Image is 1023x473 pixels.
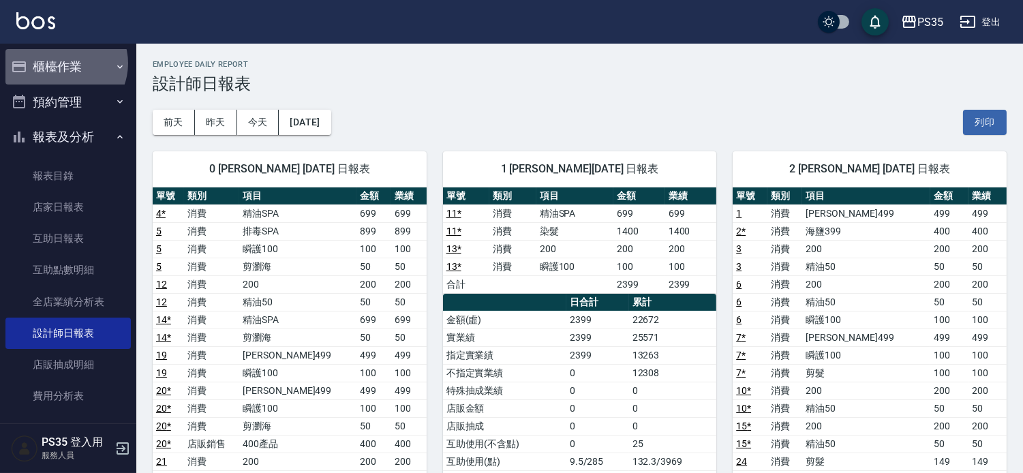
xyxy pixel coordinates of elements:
th: 單號 [733,187,767,205]
a: 5 [156,226,162,236]
a: 6 [736,279,742,290]
td: 精油50 [802,258,930,275]
td: 0 [566,364,629,382]
td: 消費 [184,240,239,258]
td: 消費 [767,204,802,222]
td: 消費 [767,382,802,399]
td: 消費 [489,204,536,222]
td: 200 [968,240,1007,258]
th: 業績 [968,187,1007,205]
td: 200 [968,382,1007,399]
th: 類別 [184,187,239,205]
td: 2399 [566,346,629,364]
td: 100 [356,364,391,382]
td: 200 [239,453,356,470]
td: 899 [356,222,391,240]
td: 消費 [184,399,239,417]
td: 699 [391,311,426,329]
td: 50 [968,435,1007,453]
td: 精油SPA [239,204,356,222]
td: 0 [566,382,629,399]
td: 200 [802,382,930,399]
td: 699 [665,204,717,222]
td: [PERSON_NAME]499 [239,346,356,364]
td: 100 [968,346,1007,364]
th: 項目 [802,187,930,205]
button: 今天 [237,110,279,135]
td: 50 [356,258,391,275]
td: 2399 [665,275,717,293]
td: 1400 [613,222,665,240]
td: 精油50 [239,293,356,311]
td: 染髮 [536,222,613,240]
td: 消費 [767,399,802,417]
th: 類別 [767,187,802,205]
td: 消費 [184,275,239,293]
td: 消費 [767,240,802,258]
h3: 設計師日報表 [153,74,1007,93]
td: 0 [566,399,629,417]
td: 0 [629,399,717,417]
h5: PS35 登入用 [42,436,111,449]
td: 699 [613,204,665,222]
td: 25 [629,435,717,453]
th: 金額 [930,187,968,205]
td: 消費 [184,417,239,435]
a: 5 [156,243,162,254]
td: 消費 [767,293,802,311]
td: 剪瀏海 [239,258,356,275]
td: 消費 [767,364,802,382]
td: 消費 [184,222,239,240]
td: 899 [391,222,426,240]
td: 50 [930,258,968,275]
a: 店家日報表 [5,192,131,223]
th: 日合計 [566,294,629,311]
td: 100 [391,240,426,258]
td: 50 [930,399,968,417]
td: 400 [391,435,426,453]
td: 13263 [629,346,717,364]
h2: Employee Daily Report [153,60,1007,69]
td: 排毒SPA [239,222,356,240]
td: 132.3/3969 [629,453,717,470]
td: 指定實業績 [443,346,566,364]
td: 瞬護100 [239,399,356,417]
td: 499 [391,382,426,399]
td: [PERSON_NAME]499 [802,329,930,346]
button: 列印 [963,110,1007,135]
td: 消費 [767,222,802,240]
td: 50 [356,417,391,435]
td: 200 [802,240,930,258]
td: 店販金額 [443,399,566,417]
td: 699 [391,204,426,222]
button: save [861,8,889,35]
th: 單號 [443,187,490,205]
td: 50 [930,293,968,311]
th: 單號 [153,187,184,205]
td: 2399 [566,311,629,329]
td: 精油50 [802,435,930,453]
td: 100 [613,258,665,275]
td: 消費 [184,346,239,364]
button: 預約管理 [5,85,131,120]
a: 6 [736,296,742,307]
td: 22672 [629,311,717,329]
th: 項目 [239,187,356,205]
a: 21 [156,456,167,467]
td: 消費 [767,417,802,435]
td: 499 [356,382,391,399]
td: 100 [356,399,391,417]
td: 消費 [489,258,536,275]
button: 櫃檯作業 [5,49,131,85]
a: 互助點數明細 [5,254,131,286]
td: 100 [930,346,968,364]
td: [PERSON_NAME]499 [802,204,930,222]
button: [DATE] [279,110,331,135]
td: 消費 [184,382,239,399]
a: 店販抽成明細 [5,349,131,380]
td: 25571 [629,329,717,346]
td: 50 [391,258,426,275]
td: 9.5/285 [566,453,629,470]
th: 金額 [356,187,391,205]
td: 不指定實業績 [443,364,566,382]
